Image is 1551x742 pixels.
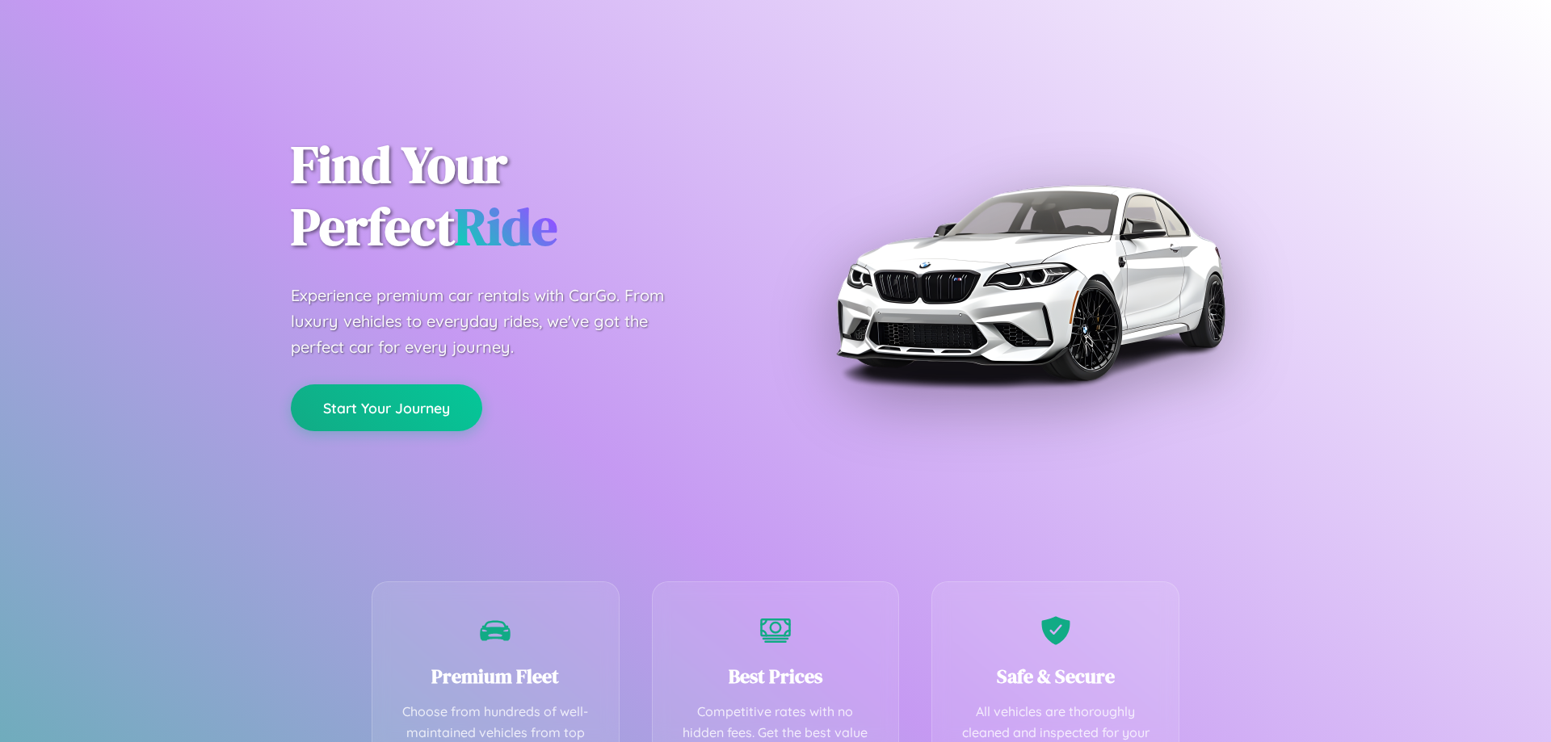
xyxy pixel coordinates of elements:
[291,283,695,360] p: Experience premium car rentals with CarGo. From luxury vehicles to everyday rides, we've got the ...
[828,81,1232,484] img: Premium BMW car rental vehicle
[455,191,557,262] span: Ride
[291,134,751,258] h1: Find Your Perfect
[677,663,875,690] h3: Best Prices
[291,384,482,431] button: Start Your Journey
[956,663,1154,690] h3: Safe & Secure
[397,663,595,690] h3: Premium Fleet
